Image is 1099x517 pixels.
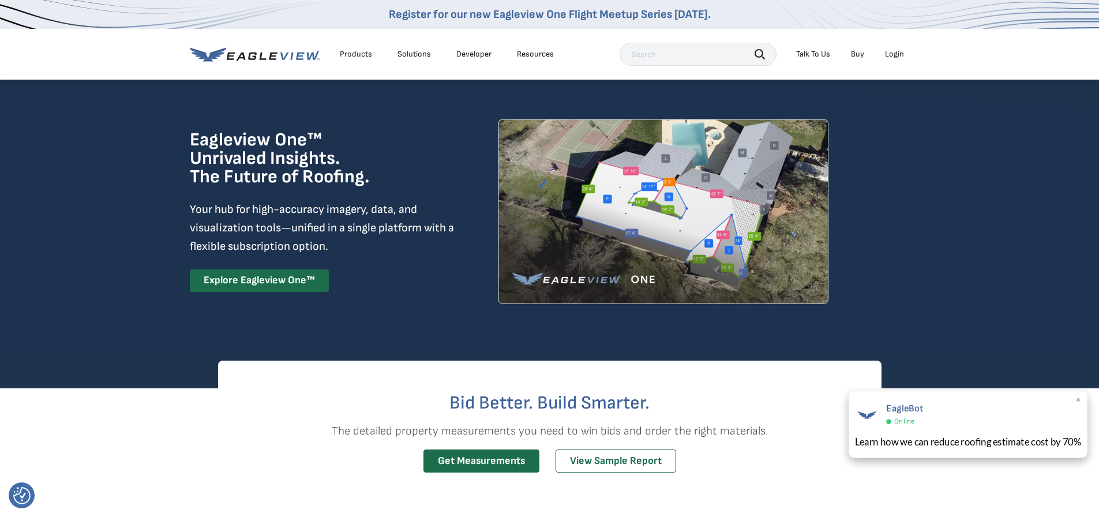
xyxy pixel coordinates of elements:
div: Login [885,49,904,59]
div: Products [340,49,372,59]
p: Your hub for high-accuracy imagery, data, and visualization tools—unified in a single platform wi... [190,200,456,256]
a: Get Measurements [423,449,539,473]
img: EagleBot [855,403,879,427]
input: Search [620,43,777,66]
a: Explore Eagleview One™ [190,269,329,292]
div: Solutions [397,49,431,59]
h2: Bid Better. Build Smarter. [218,394,882,413]
div: Talk To Us [796,49,830,59]
h1: Eagleview One™ Unrivaled Insights. The Future of Roofing. [190,131,428,186]
span: EagleBot [886,403,923,414]
a: Developer [456,49,492,59]
a: Register for our new Eagleview One Flight Meetup Series [DATE]. [389,8,711,21]
img: Revisit consent button [13,487,31,504]
span: × [1075,395,1082,407]
button: Consent Preferences [13,487,31,504]
span: Online [894,417,915,426]
p: The detailed property measurements you need to win bids and order the right materials. [218,422,882,440]
div: Learn how we can reduce roofing estimate cost by 70% [855,434,1082,449]
a: View Sample Report [556,449,676,473]
a: Buy [851,49,864,59]
div: Resources [517,49,554,59]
